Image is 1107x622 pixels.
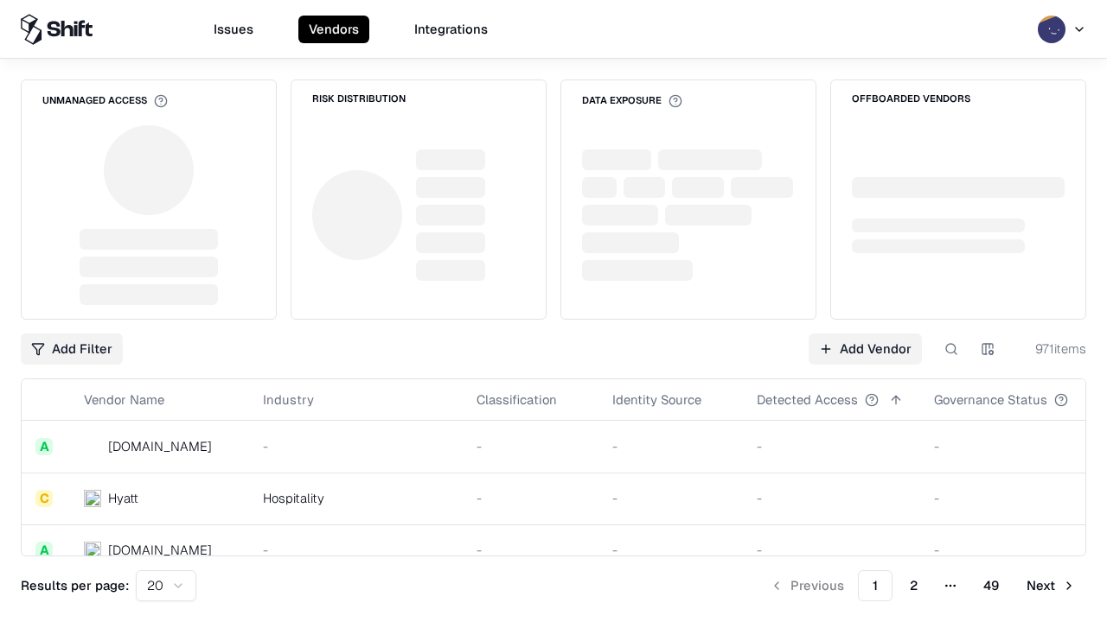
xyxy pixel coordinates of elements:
button: 2 [896,570,931,601]
div: Identity Source [612,390,701,409]
img: Hyatt [84,490,101,507]
div: Industry [263,390,314,409]
button: Vendors [298,16,369,43]
div: Data Exposure [582,94,682,108]
div: - [477,541,585,559]
div: - [757,437,906,455]
div: A [35,542,53,559]
button: Add Filter [21,333,123,365]
div: [DOMAIN_NAME] [108,437,212,455]
div: - [757,489,906,507]
div: - [612,437,729,455]
div: Unmanaged Access [42,94,168,108]
p: Results per page: [21,576,129,594]
div: Classification [477,390,557,409]
div: - [263,437,449,455]
div: Hospitality [263,489,449,507]
div: - [934,541,1096,559]
div: - [757,541,906,559]
div: Offboarded Vendors [852,94,970,104]
div: - [934,489,1096,507]
div: A [35,438,53,455]
a: Add Vendor [809,333,922,365]
button: Integrations [404,16,498,43]
button: Next [1016,570,1086,601]
div: - [612,541,729,559]
div: - [477,489,585,507]
div: Governance Status [934,390,1047,409]
img: primesec.co.il [84,542,101,559]
button: Issues [203,16,264,43]
div: 971 items [1017,340,1086,358]
div: Hyatt [108,489,138,507]
div: - [934,437,1096,455]
div: Detected Access [757,390,858,409]
img: intrado.com [84,438,101,455]
nav: pagination [759,570,1086,601]
div: Vendor Name [84,390,164,409]
button: 49 [969,570,1013,601]
div: - [477,437,585,455]
button: 1 [858,570,893,601]
div: - [612,489,729,507]
div: Risk Distribution [312,94,406,104]
div: [DOMAIN_NAME] [108,541,212,559]
div: C [35,490,53,507]
div: - [263,541,449,559]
